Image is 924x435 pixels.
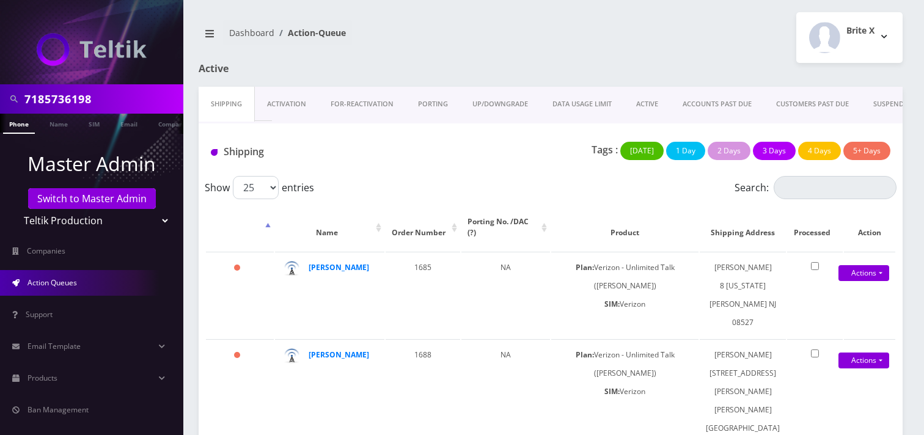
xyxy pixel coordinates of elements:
h1: Active [199,63,421,75]
img: Shipping [211,149,218,156]
nav: breadcrumb [199,20,541,55]
button: 3 Days [753,142,796,160]
td: Verizon - Unlimited Talk ([PERSON_NAME]) Verizon [551,252,698,338]
a: Activation [255,87,318,122]
select: Showentries [233,176,279,199]
a: Dashboard [229,27,274,38]
input: Search: [774,176,897,199]
b: SIM: [604,386,620,397]
input: Search in Company [24,87,180,111]
button: 1 Day [666,142,705,160]
span: Support [26,309,53,320]
button: 4 Days [798,142,841,160]
a: SIM [82,114,106,133]
a: PORTING [406,87,460,122]
th: : activate to sort column descending [206,204,274,250]
span: Email Template [28,341,81,351]
b: SIM: [604,299,620,309]
span: Products [28,373,57,383]
button: 5+ Days [843,142,890,160]
h2: Brite X [846,26,875,36]
a: ACCOUNTS PAST DUE [670,87,764,122]
a: Company [152,114,193,133]
th: Action [844,204,895,250]
th: Porting No. /DAC (?): activate to sort column ascending [461,204,550,250]
label: Search: [735,176,897,199]
a: [PERSON_NAME] [309,262,369,272]
a: Email [114,114,144,133]
td: [PERSON_NAME] 8 [US_STATE] [PERSON_NAME] NJ 08527 [700,252,786,338]
a: FOR-REActivation [318,87,406,122]
b: Plan: [576,262,594,272]
td: NA [461,252,550,338]
a: [PERSON_NAME] [309,349,369,360]
span: Companies [27,246,65,256]
a: Actions [838,265,889,281]
li: Action-Queue [274,26,346,39]
span: Action Queues [28,277,77,288]
th: Order Number: activate to sort column ascending [386,204,461,250]
img: Teltik Production [37,33,147,66]
button: Brite X [796,12,903,63]
a: Actions [838,353,889,368]
b: Plan: [576,349,594,360]
a: DATA USAGE LIMIT [540,87,624,122]
th: Processed: activate to sort column ascending [787,204,843,250]
a: Phone [3,114,35,134]
button: 2 Days [708,142,750,160]
th: Product [551,204,698,250]
td: 1685 [386,252,461,338]
p: Tags : [592,142,618,157]
span: Ban Management [28,404,89,415]
a: UP/DOWNGRADE [460,87,540,122]
th: Shipping Address [700,204,786,250]
h1: Shipping [211,146,425,158]
a: Name [43,114,74,133]
a: Switch to Master Admin [28,188,156,209]
a: ACTIVE [624,87,670,122]
label: Show entries [205,176,314,199]
a: Shipping [199,87,255,122]
th: Name: activate to sort column ascending [275,204,384,250]
a: CUSTOMERS PAST DUE [764,87,861,122]
button: [DATE] [620,142,664,160]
